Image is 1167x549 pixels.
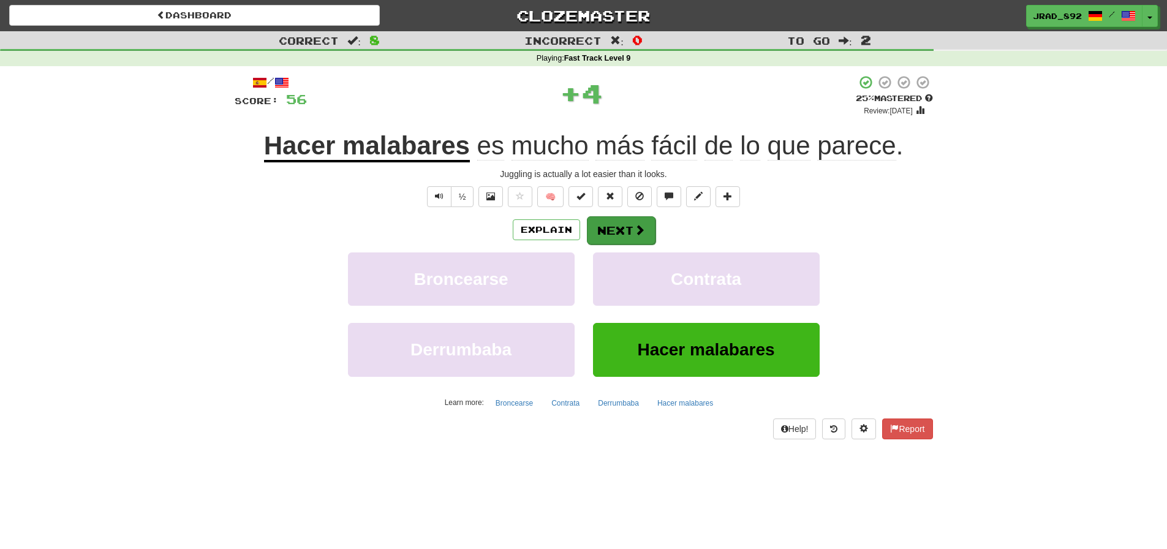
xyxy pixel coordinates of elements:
span: . [470,131,903,161]
button: Play sentence audio (ctl+space) [427,186,451,207]
span: Hacer malabares [637,340,774,359]
span: 0 [632,32,643,47]
span: : [347,36,361,46]
span: es [477,131,504,161]
button: Derrumbaba [348,323,575,376]
span: 25 % [856,93,874,103]
span: 8 [369,32,380,47]
button: Show image (alt+x) [478,186,503,207]
button: ½ [451,186,474,207]
span: de [704,131,733,161]
button: Explain [513,219,580,240]
button: Reset to 0% Mastered (alt+r) [598,186,622,207]
a: Clozemaster [398,5,769,26]
button: Round history (alt+y) [822,418,845,439]
button: Hacer malabares [651,394,720,412]
a: jrad_892 / [1026,5,1142,27]
span: 56 [286,91,307,107]
span: Contrata [671,270,741,289]
button: Next [587,216,655,244]
button: Edit sentence (alt+d) [686,186,711,207]
span: : [839,36,852,46]
span: mucho [512,131,589,161]
button: Contrata [545,394,586,412]
u: Hacer malabares [264,131,470,162]
span: jrad_892 [1033,10,1082,21]
button: Broncearse [489,394,540,412]
span: que [768,131,810,161]
span: Score: [235,96,279,106]
span: lo [740,131,760,161]
span: 4 [581,78,603,108]
span: To go [787,34,830,47]
span: 2 [861,32,871,47]
button: Report [882,418,932,439]
button: Broncearse [348,252,575,306]
div: / [235,75,307,90]
span: / [1109,10,1115,18]
small: Learn more: [445,398,484,407]
span: Broncearse [414,270,508,289]
button: 🧠 [537,186,564,207]
button: Contrata [593,252,820,306]
span: : [610,36,624,46]
span: fácil [651,131,697,161]
button: Derrumbaba [591,394,646,412]
button: Hacer malabares [593,323,820,376]
a: Dashboard [9,5,380,26]
div: Mastered [856,93,933,104]
strong: Fast Track Level 9 [564,54,631,62]
button: Help! [773,418,817,439]
span: Derrumbaba [410,340,512,359]
span: más [595,131,644,161]
button: Ignore sentence (alt+i) [627,186,652,207]
small: Review: [DATE] [864,107,913,115]
span: Correct [279,34,339,47]
span: Incorrect [524,34,602,47]
button: Favorite sentence (alt+f) [508,186,532,207]
div: Text-to-speech controls [425,186,474,207]
button: Set this sentence to 100% Mastered (alt+m) [568,186,593,207]
span: + [560,75,581,112]
div: Juggling is actually a lot easier than it looks. [235,168,933,180]
button: Discuss sentence (alt+u) [657,186,681,207]
button: Add to collection (alt+a) [716,186,740,207]
span: parece [817,131,896,161]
